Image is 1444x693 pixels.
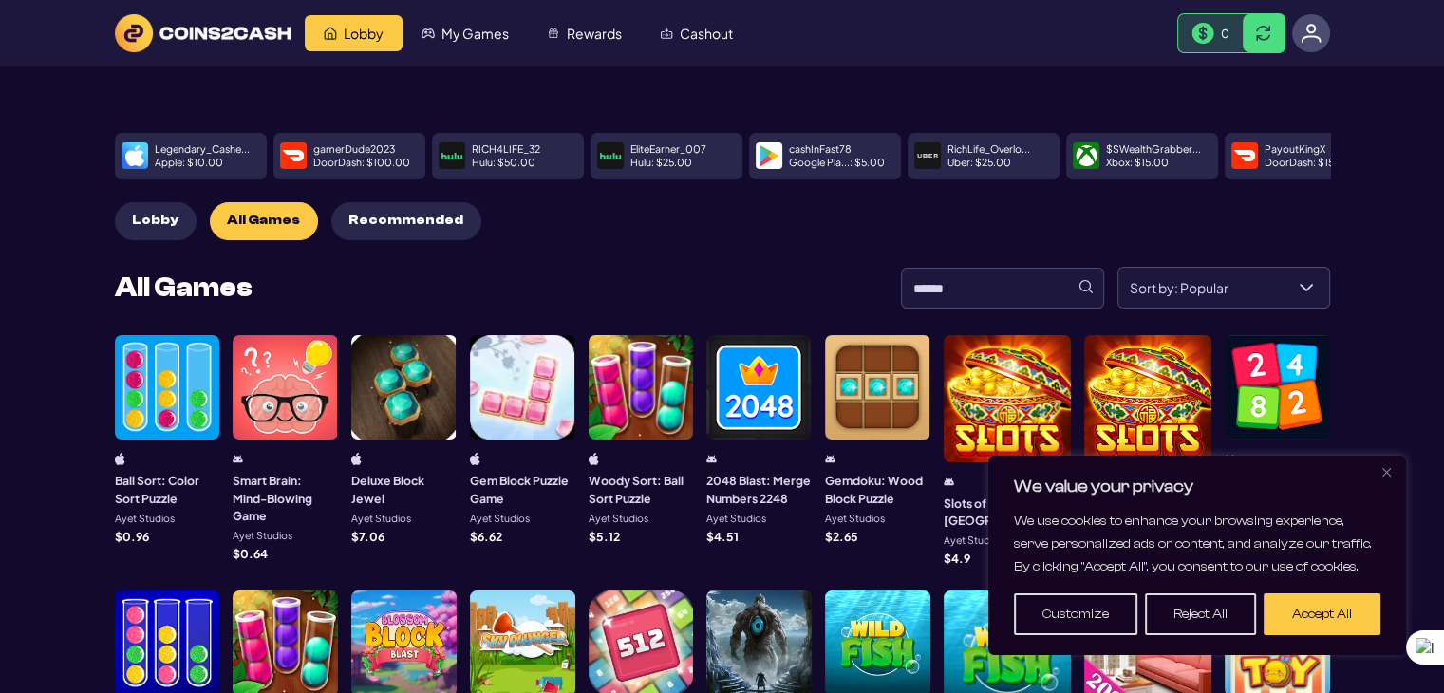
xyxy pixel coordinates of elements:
[1234,145,1255,166] img: payment icon
[1284,268,1329,308] div: Sort by: Popular
[641,15,752,51] a: Cashout
[351,453,362,465] img: ios
[660,27,673,40] img: Cashout
[825,514,885,524] p: Ayet Studios
[227,213,300,229] span: All Games
[115,14,291,52] img: logo text
[1014,476,1380,498] p: We value your privacy
[589,453,599,465] img: ios
[115,202,197,240] button: Lobby
[944,476,954,488] img: android
[1225,453,1235,465] img: android
[1145,593,1256,635] button: Reject All
[1265,144,1325,155] p: PayoutKingX
[1106,144,1201,155] p: $$WealthGrabber...
[706,453,717,465] img: android
[917,145,938,166] img: payment icon
[947,144,1030,155] p: RichLife_Overlo...
[472,158,535,168] p: Hulu : $ 50.00
[233,531,292,541] p: Ayet Studios
[706,472,812,507] h3: 2048 Blast: Merge Numbers 2248
[1221,26,1229,41] span: 0
[132,213,178,229] span: Lobby
[1265,158,1352,168] p: DoorDash : $ 15.00
[1264,593,1380,635] button: Accept All
[124,145,145,166] img: payment icon
[825,531,858,542] p: $ 2.65
[706,514,766,524] p: Ayet Studios
[115,274,253,301] h2: All Games
[789,158,885,168] p: Google Pla... : $ 5.00
[155,144,250,155] p: Legendary_Cashe...
[351,514,411,524] p: Ayet Studios
[680,27,733,40] span: Cashout
[470,472,575,507] h3: Gem Block Puzzle Game
[403,15,528,51] a: My Games
[825,472,930,507] h3: Gemdoku: Wood Block Puzzle
[1382,468,1391,477] img: Close
[422,27,435,40] img: My Games
[351,472,457,507] h3: Deluxe Block Jewel
[233,453,243,465] img: android
[1191,23,1214,45] img: Money Bill
[210,202,318,240] button: All Games
[472,144,540,155] p: RICH4LIFE_32
[1076,145,1097,166] img: payment icon
[567,27,622,40] span: Rewards
[1014,593,1137,635] button: Customize
[331,202,481,240] button: Recommended
[1301,23,1322,44] img: avatar
[115,472,220,507] h3: Ball Sort: Color Sort Puzzle
[944,535,1003,546] p: Ayet Studios
[313,158,410,168] p: DoorDash : $ 100.00
[706,531,739,542] p: $ 4.51
[283,145,304,166] img: payment icon
[470,531,502,542] p: $ 6.62
[441,145,462,166] img: payment icon
[233,472,338,524] h3: Smart Brain: Mind-Blowing Game
[115,453,125,465] img: ios
[470,453,480,465] img: ios
[825,453,835,465] img: android
[947,158,1011,168] p: Uber : $ 25.00
[1118,268,1284,308] span: Sort by: Popular
[1375,460,1397,483] button: Close
[233,548,268,559] p: $ 0.64
[470,514,530,524] p: Ayet Studios
[589,472,694,507] h3: Woody Sort: Ball Sort Puzzle
[115,514,175,524] p: Ayet Studios
[944,553,970,564] p: $ 4.9
[630,158,692,168] p: Hulu : $ 25.00
[313,144,395,155] p: gamerDude2023
[589,514,648,524] p: Ayet Studios
[1106,158,1169,168] p: Xbox : $ 15.00
[305,15,403,51] a: Lobby
[348,213,463,229] span: Recommended
[115,531,149,542] p: $ 0.96
[600,145,621,166] img: payment icon
[441,27,509,40] span: My Games
[630,144,706,155] p: EliteEarner_007
[988,456,1406,655] div: We value your privacy
[155,158,223,168] p: Apple : $ 10.00
[1014,510,1380,578] p: We use cookies to enhance your browsing experience, serve personalized ads or content, and analyz...
[324,27,337,40] img: Lobby
[351,531,384,542] p: $ 7.06
[589,531,620,542] p: $ 5.12
[759,145,779,166] img: payment icon
[547,27,560,40] img: Rewards
[789,144,852,155] p: cashInFast78
[344,27,384,40] span: Lobby
[528,15,641,51] a: Rewards
[944,495,1071,530] h3: Slots of [GEOGRAPHIC_DATA]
